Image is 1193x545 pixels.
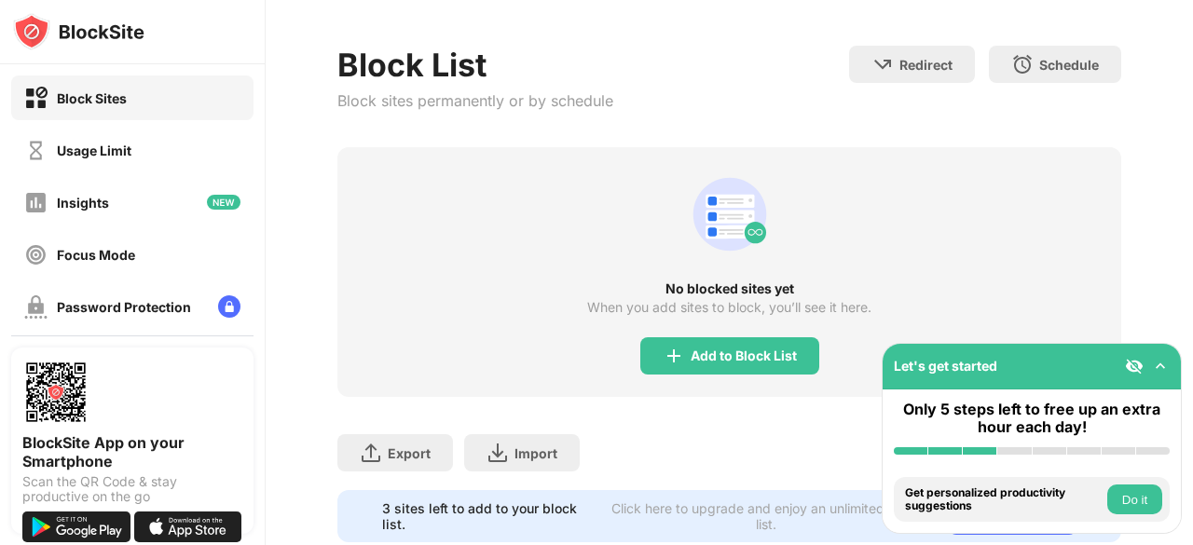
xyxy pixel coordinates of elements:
[24,191,48,214] img: insights-off.svg
[514,445,557,461] div: Import
[337,281,1121,296] div: No blocked sites yet
[13,13,144,50] img: logo-blocksite.svg
[22,474,242,504] div: Scan the QR Code & stay productive on the go
[894,358,997,374] div: Let's get started
[1107,484,1162,514] button: Do it
[57,247,135,263] div: Focus Mode
[1039,57,1099,73] div: Schedule
[22,511,130,542] img: get-it-on-google-play.svg
[218,295,240,318] img: lock-menu.svg
[1151,357,1170,375] img: omni-setup-toggle.svg
[337,91,613,110] div: Block sites permanently or by schedule
[134,511,242,542] img: download-on-the-app-store.svg
[606,500,926,532] div: Click here to upgrade and enjoy an unlimited block list.
[685,170,775,259] div: animation
[587,300,871,315] div: When you add sites to block, you’ll see it here.
[57,143,131,158] div: Usage Limit
[22,433,242,470] div: BlockSite App on your Smartphone
[57,299,191,315] div: Password Protection
[24,295,48,319] img: password-protection-off.svg
[337,46,613,84] div: Block List
[24,87,48,110] img: block-on.svg
[899,57,953,73] div: Redirect
[57,90,127,106] div: Block Sites
[1125,357,1144,375] img: eye-not-visible.svg
[691,348,797,363] div: Add to Block List
[207,195,240,210] img: new-icon.svg
[388,445,431,461] div: Export
[24,139,48,162] img: time-usage-off.svg
[22,359,89,426] img: options-page-qr-code.png
[905,486,1103,513] div: Get personalized productivity suggestions
[57,195,109,211] div: Insights
[894,401,1170,436] div: Only 5 steps left to free up an extra hour each day!
[24,243,48,266] img: focus-off.svg
[382,500,595,532] div: 3 sites left to add to your block list.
